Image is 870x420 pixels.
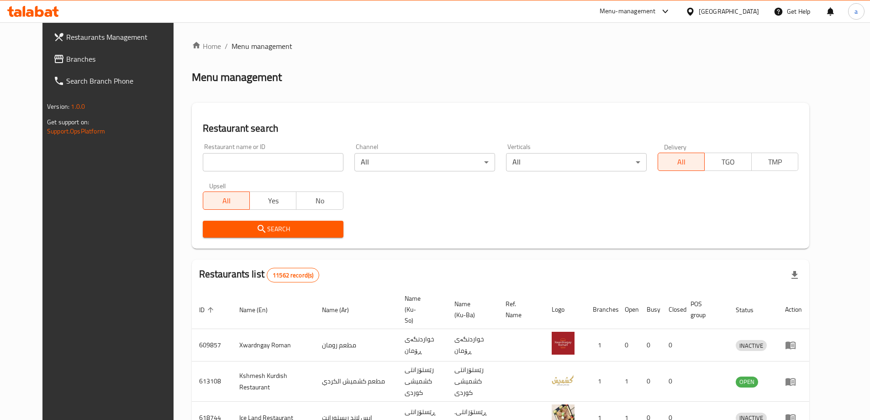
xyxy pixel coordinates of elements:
[210,223,336,235] span: Search
[784,264,806,286] div: Export file
[854,6,858,16] span: a
[66,75,180,86] span: Search Branch Phone
[506,153,647,171] div: All
[751,153,798,171] button: TMP
[662,155,701,169] span: All
[755,155,795,169] span: TMP
[736,304,765,315] span: Status
[300,194,339,207] span: No
[736,377,758,387] span: OPEN
[691,298,717,320] span: POS group
[585,362,617,402] td: 1
[639,329,661,362] td: 0
[47,101,69,112] span: Version:
[661,329,683,362] td: 0
[47,116,89,128] span: Get support on:
[192,329,232,362] td: 609857
[447,329,498,362] td: خواردنگەی ڕۆمان
[354,153,495,171] div: All
[209,182,226,189] label: Upsell
[192,70,282,85] h2: Menu management
[199,304,216,315] span: ID
[552,332,575,355] img: Xwardngay Roman
[232,41,292,52] span: Menu management
[192,41,221,52] a: Home
[267,271,319,280] span: 11562 record(s)
[658,153,705,171] button: All
[232,362,315,402] td: Kshmesh Kurdish Restaurant
[207,194,246,207] span: All
[447,362,498,402] td: رێستۆرانتی کشمیشى كوردى
[253,194,293,207] span: Yes
[71,101,85,112] span: 1.0.0
[454,298,487,320] span: Name (Ku-Ba)
[199,267,320,282] h2: Restaurants list
[708,155,748,169] span: TGO
[322,304,361,315] span: Name (Ar)
[192,41,809,52] nav: breadcrumb
[585,329,617,362] td: 1
[203,191,250,210] button: All
[617,362,639,402] td: 1
[699,6,759,16] div: [GEOGRAPHIC_DATA]
[46,48,188,70] a: Branches
[267,268,319,282] div: Total records count
[661,362,683,402] td: 0
[192,362,232,402] td: 613108
[66,53,180,64] span: Branches
[203,122,798,135] h2: Restaurant search
[639,290,661,329] th: Busy
[704,153,751,171] button: TGO
[232,329,315,362] td: Xwardngay Roman
[664,144,687,150] label: Delivery
[661,290,683,329] th: Closed
[46,26,188,48] a: Restaurants Management
[639,362,661,402] td: 0
[785,376,802,387] div: Menu
[249,191,296,210] button: Yes
[47,125,105,137] a: Support.OpsPlatform
[506,298,533,320] span: Ref. Name
[225,41,228,52] li: /
[296,191,343,210] button: No
[203,153,343,171] input: Search for restaurant name or ID..
[315,362,397,402] td: مطعم كشميش الكردي
[397,362,447,402] td: رێستۆرانتی کشمیشى كوردى
[46,70,188,92] a: Search Branch Phone
[552,368,575,391] img: Kshmesh Kurdish Restaurant
[66,32,180,43] span: Restaurants Management
[736,340,767,351] span: INACTIVE
[585,290,617,329] th: Branches
[600,6,656,17] div: Menu-management
[315,329,397,362] td: مطعم رومان
[617,329,639,362] td: 0
[778,290,809,329] th: Action
[405,293,436,326] span: Name (Ku-So)
[203,221,343,238] button: Search
[544,290,585,329] th: Logo
[617,290,639,329] th: Open
[785,340,802,351] div: Menu
[397,329,447,362] td: خواردنگەی ڕۆمان
[239,304,279,315] span: Name (En)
